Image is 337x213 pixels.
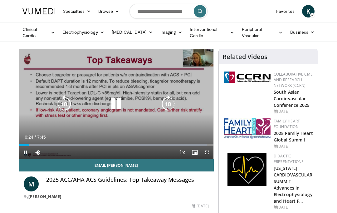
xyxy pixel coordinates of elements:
[222,53,267,61] h4: Related Videos
[272,5,298,17] a: Favorites
[274,89,310,108] a: South Asian Cardiovascular Conference 2025
[19,144,213,146] div: Progress Bar
[19,159,214,171] a: Email [PERSON_NAME]
[24,194,209,200] div: By
[37,135,46,140] span: 7:45
[201,146,213,159] button: Fullscreen
[25,135,33,140] span: 0:24
[238,26,286,39] a: Peripheral Vascular
[176,146,188,159] button: Playback Rate
[24,176,39,191] a: M
[224,118,271,139] img: 96363db5-6b1b-407f-974b-715268b29f70.jpeg.150x105_q85_autocrop_double_scale_upscale_version-0.2.jpg
[95,5,123,17] a: Browse
[35,135,36,140] span: /
[19,146,32,159] button: Pause
[274,144,313,149] div: [DATE]
[192,203,209,209] div: [DATE]
[274,109,313,114] div: [DATE]
[186,26,238,39] a: Interventional Cardio
[19,49,213,159] video-js: Video Player
[274,118,300,129] a: Family Heart Foundation
[274,153,313,165] div: Didactic Presentations
[224,72,271,83] img: a04ee3ba-8487-4636-b0fb-5e8d268f3737.png.150x105_q85_autocrop_double_scale_upscale_version-0.2.png
[274,130,313,143] a: 2025 Family Heart Global Summit
[274,165,313,204] a: [US_STATE] CARDIOVASCULAR SUMMIT Advances in Electrophysiology and Heart F…
[129,4,208,19] input: Search topics, interventions
[188,146,201,159] button: Enable picture-in-picture mode
[19,26,59,39] a: Clinical Cardio
[108,26,157,38] a: [MEDICAL_DATA]
[227,153,266,186] img: 1860aa7a-ba06-47e3-81a4-3dc728c2b4cf.png.150x105_q85_autocrop_double_scale_upscale_version-0.2.png
[22,8,56,14] img: VuMedi Logo
[274,205,313,210] div: [DATE]
[157,26,186,38] a: Imaging
[28,194,61,199] a: [PERSON_NAME]
[32,146,44,159] button: Mute
[302,5,315,17] a: K
[286,26,318,38] a: Business
[46,176,209,183] h4: 2025 ACC/AHA ACS Guidelines: Top Takeaway Messages
[59,26,108,38] a: Electrophysiology
[274,72,313,88] a: Collaborative CME and Research Network (CCRN)
[59,5,95,17] a: Specialties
